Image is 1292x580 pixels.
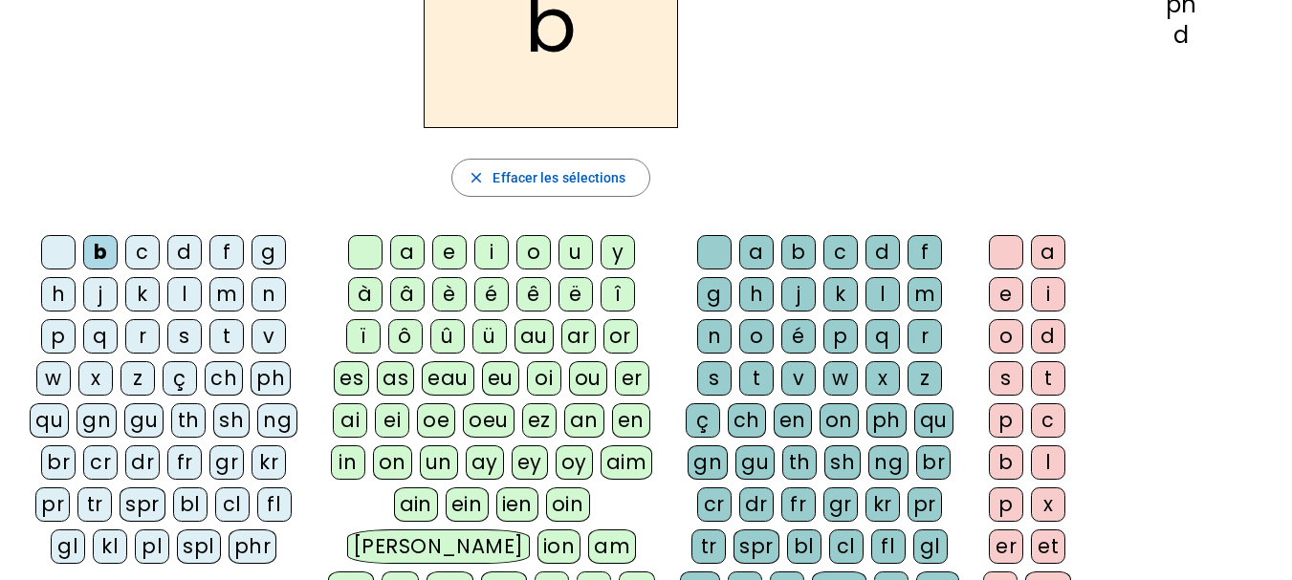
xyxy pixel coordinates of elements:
div: oy [556,445,593,480]
mat-icon: close [468,169,485,186]
div: v [252,319,286,354]
div: d [167,235,202,269]
div: c [1031,403,1065,438]
div: ng [868,445,909,480]
div: l [1031,445,1065,480]
div: s [989,361,1023,396]
div: cl [215,487,250,522]
div: è [432,277,467,311]
div: d [865,235,900,269]
div: es [334,361,369,396]
div: th [782,445,817,480]
div: br [41,445,76,480]
div: d [1102,24,1261,47]
div: cr [697,487,732,522]
div: ê [516,277,551,311]
div: g [252,235,286,269]
div: bl [787,529,821,564]
div: gu [735,445,775,480]
div: c [125,235,160,269]
div: [PERSON_NAME] [347,529,530,564]
div: é [474,277,509,311]
div: gn [77,403,117,438]
div: h [739,277,774,311]
div: gr [209,445,244,480]
div: qu [914,403,953,438]
div: tr [77,487,112,522]
div: e [432,235,467,269]
div: k [823,277,858,311]
div: k [125,277,160,311]
div: q [865,319,900,354]
div: eu [482,361,519,396]
div: au [515,319,554,354]
div: o [516,235,551,269]
div: w [823,361,858,396]
div: a [1031,235,1065,269]
div: ng [257,403,297,438]
div: ar [561,319,596,354]
div: p [41,319,76,354]
div: aim [601,445,653,480]
div: on [373,445,412,480]
div: b [989,445,1023,480]
div: oin [546,487,590,522]
div: pr [35,487,70,522]
div: ay [466,445,504,480]
span: Effacer les sélections [493,166,625,189]
div: ai [333,403,367,438]
div: ï [346,319,381,354]
div: o [739,319,774,354]
div: eau [422,361,474,396]
div: r [125,319,160,354]
div: j [781,277,816,311]
div: t [739,361,774,396]
div: dr [739,487,774,522]
div: b [781,235,816,269]
div: f [908,235,942,269]
div: ey [512,445,548,480]
div: pr [908,487,942,522]
div: b [83,235,118,269]
div: t [1031,361,1065,396]
div: ph [866,403,907,438]
div: w [36,361,71,396]
div: am [588,529,636,564]
div: h [41,277,76,311]
div: fl [257,487,292,522]
div: ion [537,529,581,564]
div: m [209,277,244,311]
div: tr [691,529,726,564]
div: e [989,277,1023,311]
div: ez [522,403,557,438]
div: ien [496,487,539,522]
div: ë [558,277,593,311]
div: ç [163,361,197,396]
div: sh [213,403,250,438]
div: a [739,235,774,269]
div: gl [913,529,948,564]
div: é [781,319,816,354]
div: x [1031,487,1065,522]
div: p [989,403,1023,438]
div: er [989,529,1023,564]
div: t [209,319,244,354]
div: m [908,277,942,311]
div: en [774,403,812,438]
div: bl [173,487,208,522]
div: û [430,319,465,354]
button: Effacer les sélections [451,159,649,197]
div: fr [167,445,202,480]
div: y [601,235,635,269]
div: th [171,403,206,438]
div: q [83,319,118,354]
div: kl [93,529,127,564]
div: d [1031,319,1065,354]
div: oeu [463,403,515,438]
div: n [252,277,286,311]
div: x [78,361,113,396]
div: as [377,361,414,396]
div: n [697,319,732,354]
div: er [615,361,649,396]
div: et [1031,529,1065,564]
